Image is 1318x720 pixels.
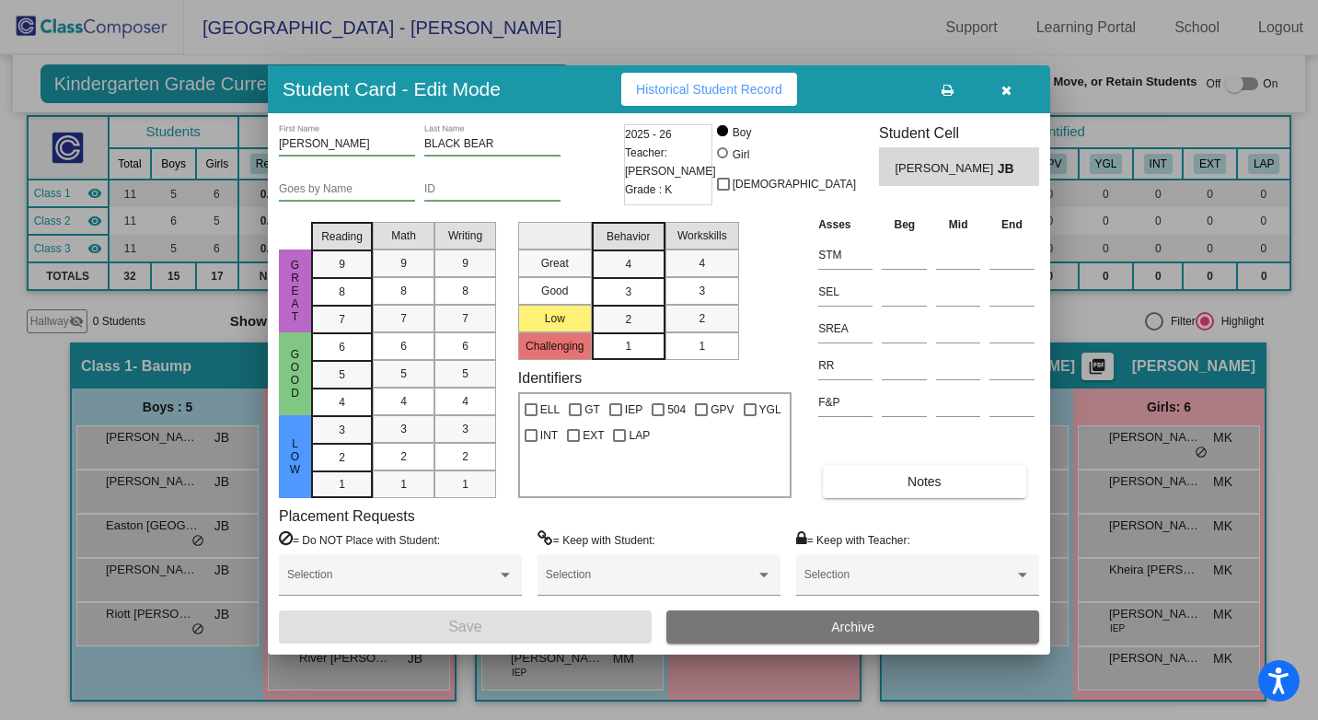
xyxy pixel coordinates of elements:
input: goes by name [279,183,415,196]
span: 9 [400,255,407,272]
th: Mid [931,215,985,235]
span: Grade : K [625,180,672,199]
button: Notes [823,465,1025,498]
span: 6 [339,339,345,355]
span: 3 [625,284,631,300]
span: Historical Student Record [636,82,782,97]
span: Teacher: [PERSON_NAME] [625,144,716,180]
span: Great [287,259,304,323]
span: 2 [699,310,705,327]
span: 4 [400,393,407,410]
button: Save [279,610,652,644]
span: 1 [339,476,345,493]
span: 1 [699,338,705,354]
span: EXT [583,424,604,447]
span: 3 [699,283,705,299]
span: Reading [321,228,363,245]
span: 2025 - 26 [625,125,672,144]
button: Historical Student Record [621,73,797,106]
input: assessment [818,278,873,306]
span: 4 [625,256,631,273]
span: 5 [400,366,407,382]
span: Archive [831,620,874,634]
th: Beg [877,215,931,235]
label: = Keep with Student: [538,530,655,549]
label: Placement Requests [279,507,415,525]
span: 2 [400,448,407,465]
span: 1 [462,476,468,493]
span: 2 [462,448,468,465]
span: LAP [629,424,650,447]
span: GPV [711,399,734,421]
span: IEP [625,399,642,421]
span: 7 [400,310,407,327]
span: 2 [625,311,631,328]
span: 7 [339,311,345,328]
span: 4 [462,393,468,410]
span: Save [448,619,481,634]
span: 1 [400,476,407,493]
th: End [985,215,1039,235]
th: Asses [814,215,877,235]
span: GT [584,399,600,421]
span: 8 [462,283,468,299]
span: 8 [400,283,407,299]
span: INT [540,424,558,447]
span: Math [391,227,416,244]
div: Girl [732,146,750,163]
h3: Student Card - Edit Mode [283,77,501,100]
input: assessment [818,389,873,416]
span: Behavior [607,228,650,245]
input: assessment [818,352,873,379]
span: 504 [667,399,686,421]
span: YGL [759,399,781,421]
span: 6 [400,338,407,354]
span: Writing [448,227,482,244]
span: ELL [540,399,560,421]
span: [DEMOGRAPHIC_DATA] [733,173,856,195]
span: Notes [908,474,942,489]
span: 2 [339,449,345,466]
span: 7 [462,310,468,327]
button: Archive [666,610,1039,644]
input: assessment [818,241,873,269]
span: 4 [339,394,345,411]
span: Low [287,437,304,476]
span: 4 [699,255,705,272]
span: Good [287,348,304,400]
input: assessment [818,315,873,343]
div: Boy [732,124,752,141]
label: Identifiers [518,369,582,387]
label: = Do NOT Place with Student: [279,530,440,549]
label: = Keep with Teacher: [796,530,910,549]
span: 5 [339,366,345,383]
span: Workskills [677,227,727,244]
span: 6 [462,338,468,354]
span: 9 [339,256,345,273]
h3: Student Cell [879,124,1039,142]
span: 3 [462,421,468,437]
span: [PERSON_NAME] BEAR [895,159,997,179]
span: 3 [400,421,407,437]
span: JB [998,159,1023,179]
span: 1 [625,338,631,354]
span: 9 [462,255,468,272]
span: 5 [462,366,468,382]
span: 8 [339,284,345,300]
span: 3 [339,422,345,438]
